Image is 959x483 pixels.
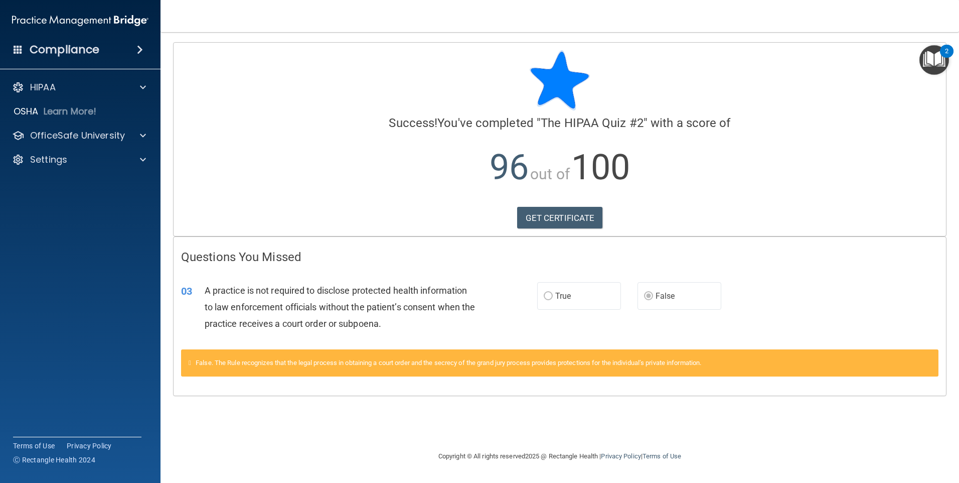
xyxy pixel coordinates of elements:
[30,130,125,142] p: OfficeSafe University
[12,130,146,142] a: OfficeSafe University
[530,165,570,183] span: out of
[67,441,112,451] a: Privacy Policy
[656,291,675,301] span: False
[389,116,437,130] span: Success!
[530,50,590,110] img: blue-star-rounded.9d042014.png
[544,293,553,300] input: True
[30,154,67,166] p: Settings
[377,440,743,472] div: Copyright © All rights reserved 2025 @ Rectangle Health | |
[909,414,947,452] iframe: Drift Widget Chat Controller
[555,291,571,301] span: True
[181,285,192,297] span: 03
[181,251,938,264] h4: Questions You Missed
[12,154,146,166] a: Settings
[541,116,644,130] span: The HIPAA Quiz #2
[12,81,146,93] a: HIPAA
[945,51,948,64] div: 2
[30,81,56,93] p: HIPAA
[571,147,630,188] span: 100
[919,45,949,75] button: Open Resource Center, 2 new notifications
[196,359,701,367] span: False. The Rule recognizes that the legal process in obtaining a court order and the secrecy of t...
[14,105,39,117] p: OSHA
[13,455,95,465] span: Ⓒ Rectangle Health 2024
[490,147,529,188] span: 96
[517,207,603,229] a: GET CERTIFICATE
[181,116,938,130] h4: You've completed " " with a score of
[643,452,681,460] a: Terms of Use
[205,285,475,329] span: A practice is not required to disclose protected health information to law enforcement officials ...
[44,105,97,117] p: Learn More!
[601,452,641,460] a: Privacy Policy
[13,441,55,451] a: Terms of Use
[30,43,99,57] h4: Compliance
[644,293,653,300] input: False
[12,11,148,31] img: PMB logo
